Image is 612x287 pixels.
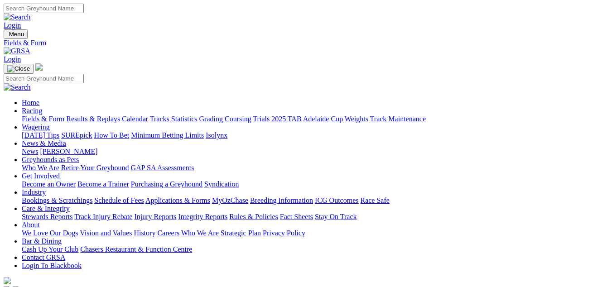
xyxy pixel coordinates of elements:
a: About [22,221,40,229]
a: Retire Your Greyhound [61,164,129,172]
div: Bar & Dining [22,245,608,254]
a: How To Bet [94,131,130,139]
a: Strategic Plan [221,229,261,237]
a: Applications & Forms [145,196,210,204]
a: Weights [345,115,368,123]
a: Greyhounds as Pets [22,156,79,163]
img: Search [4,13,31,21]
span: Menu [9,31,24,38]
a: Syndication [204,180,239,188]
a: MyOzChase [212,196,248,204]
a: Login [4,21,21,29]
a: Isolynx [206,131,227,139]
a: Tracks [150,115,169,123]
a: We Love Our Dogs [22,229,78,237]
a: Schedule of Fees [94,196,144,204]
a: Fields & Form [22,115,64,123]
a: ICG Outcomes [315,196,358,204]
a: Bar & Dining [22,237,62,245]
a: Careers [157,229,179,237]
a: SUREpick [61,131,92,139]
a: Cash Up Your Club [22,245,78,253]
a: Industry [22,188,46,196]
a: Racing [22,107,42,115]
img: Search [4,83,31,91]
div: Greyhounds as Pets [22,164,608,172]
div: Industry [22,196,608,205]
a: Grading [199,115,223,123]
div: Get Involved [22,180,608,188]
a: Race Safe [360,196,389,204]
a: News [22,148,38,155]
a: Calendar [122,115,148,123]
a: Become an Owner [22,180,76,188]
a: Results & Replays [66,115,120,123]
div: News & Media [22,148,608,156]
img: logo-grsa-white.png [4,277,11,284]
a: Breeding Information [250,196,313,204]
a: Care & Integrity [22,205,70,212]
a: Injury Reports [134,213,176,220]
div: Wagering [22,131,608,139]
a: Trials [253,115,270,123]
div: Racing [22,115,608,123]
a: Coursing [225,115,251,123]
a: Stewards Reports [22,213,72,220]
input: Search [4,74,84,83]
div: About [22,229,608,237]
a: GAP SA Assessments [131,164,194,172]
a: Minimum Betting Limits [131,131,204,139]
a: Privacy Policy [263,229,305,237]
a: Become a Trainer [77,180,129,188]
a: [PERSON_NAME] [40,148,97,155]
a: Bookings & Scratchings [22,196,92,204]
a: [DATE] Tips [22,131,59,139]
input: Search [4,4,84,13]
img: Close [7,65,30,72]
a: Chasers Restaurant & Function Centre [80,245,192,253]
a: Fields & Form [4,39,608,47]
div: Care & Integrity [22,213,608,221]
a: Rules & Policies [229,213,278,220]
a: Integrity Reports [178,213,227,220]
img: logo-grsa-white.png [35,63,43,71]
a: Vision and Values [80,229,132,237]
button: Toggle navigation [4,64,34,74]
a: Track Maintenance [370,115,426,123]
a: Home [22,99,39,106]
a: News & Media [22,139,66,147]
a: Wagering [22,123,50,131]
a: Contact GRSA [22,254,65,261]
a: Statistics [171,115,198,123]
a: Fact Sheets [280,213,313,220]
a: Stay On Track [315,213,357,220]
a: Login [4,55,21,63]
a: Who We Are [181,229,219,237]
a: Who We Are [22,164,59,172]
button: Toggle navigation [4,29,28,39]
a: Track Injury Rebate [74,213,132,220]
a: 2025 TAB Adelaide Cup [271,115,343,123]
a: Purchasing a Greyhound [131,180,202,188]
a: History [134,229,155,237]
img: GRSA [4,47,30,55]
a: Login To Blackbook [22,262,82,269]
a: Get Involved [22,172,60,180]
